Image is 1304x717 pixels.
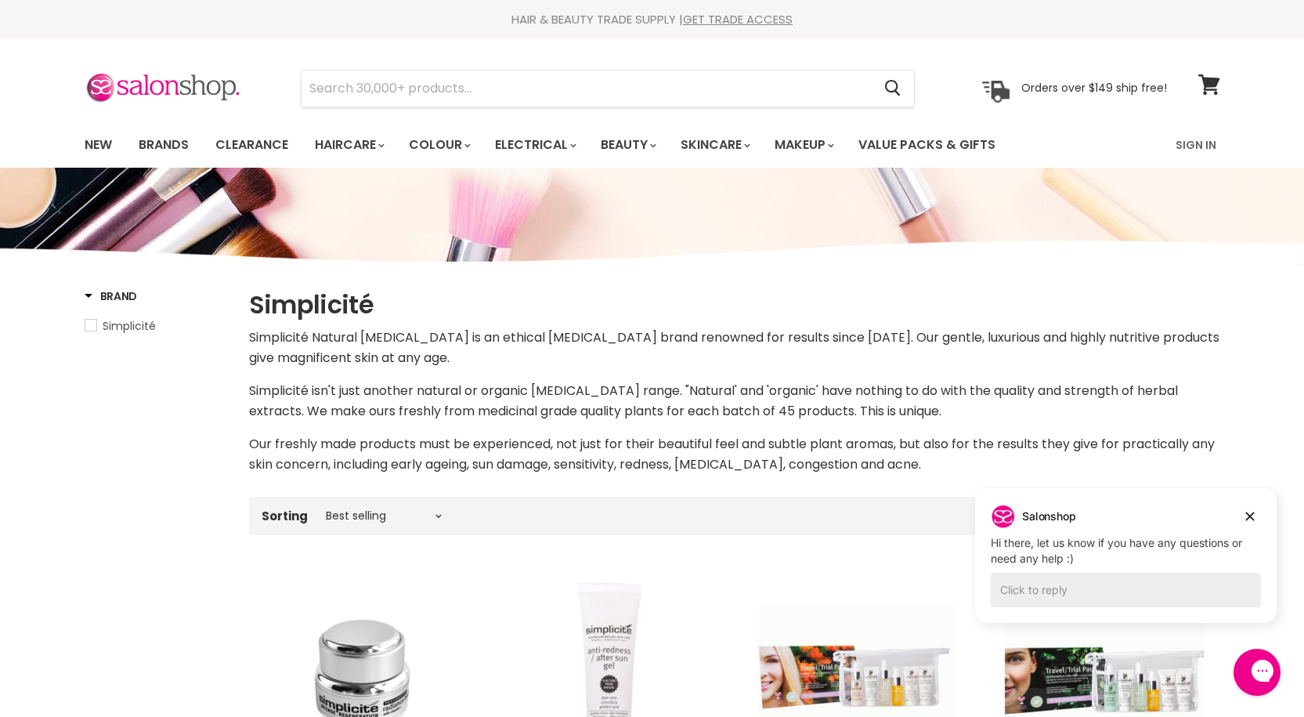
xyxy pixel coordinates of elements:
form: Product [301,70,915,107]
a: Electrical [483,129,586,161]
a: New [73,129,124,161]
nav: Main [65,122,1240,168]
p: Our freshly made products must be experienced, not just for their beautiful feel and subtle plant... [249,434,1220,475]
h1: Simplicité [249,288,1220,321]
a: Simplicité [85,317,229,335]
a: Skincare [669,129,760,161]
h3: Brand [85,288,138,304]
span: Simplicité Natural [MEDICAL_DATA] is an ethical [MEDICAL_DATA] brand renowned for results since [... [249,328,1219,367]
a: Brands [127,129,200,161]
iframe: Gorgias live chat messenger [1226,643,1288,701]
div: HAIR & BEAUTY TRADE SUPPLY | [65,12,1240,27]
a: Makeup [763,129,843,161]
a: Clearance [204,129,300,161]
iframe: Gorgias live chat campaigns [963,486,1288,646]
button: Search [872,71,914,107]
a: Haircare [303,129,394,161]
a: Value Packs & Gifts [847,129,1007,161]
span: Simplicité [103,318,156,334]
a: GET TRADE ACCESS [683,11,793,27]
a: Beauty [589,129,666,161]
input: Search [302,71,872,107]
p: Orders over $149 ship free! [1021,81,1167,95]
a: Colour [397,129,480,161]
p: Simplicité isn't just another natural or organic [MEDICAL_DATA] range. "Natural' and 'organic' ha... [249,381,1220,422]
a: Sign In [1166,129,1226,161]
label: Sorting [262,509,308,523]
ul: Main menu [73,122,1087,168]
